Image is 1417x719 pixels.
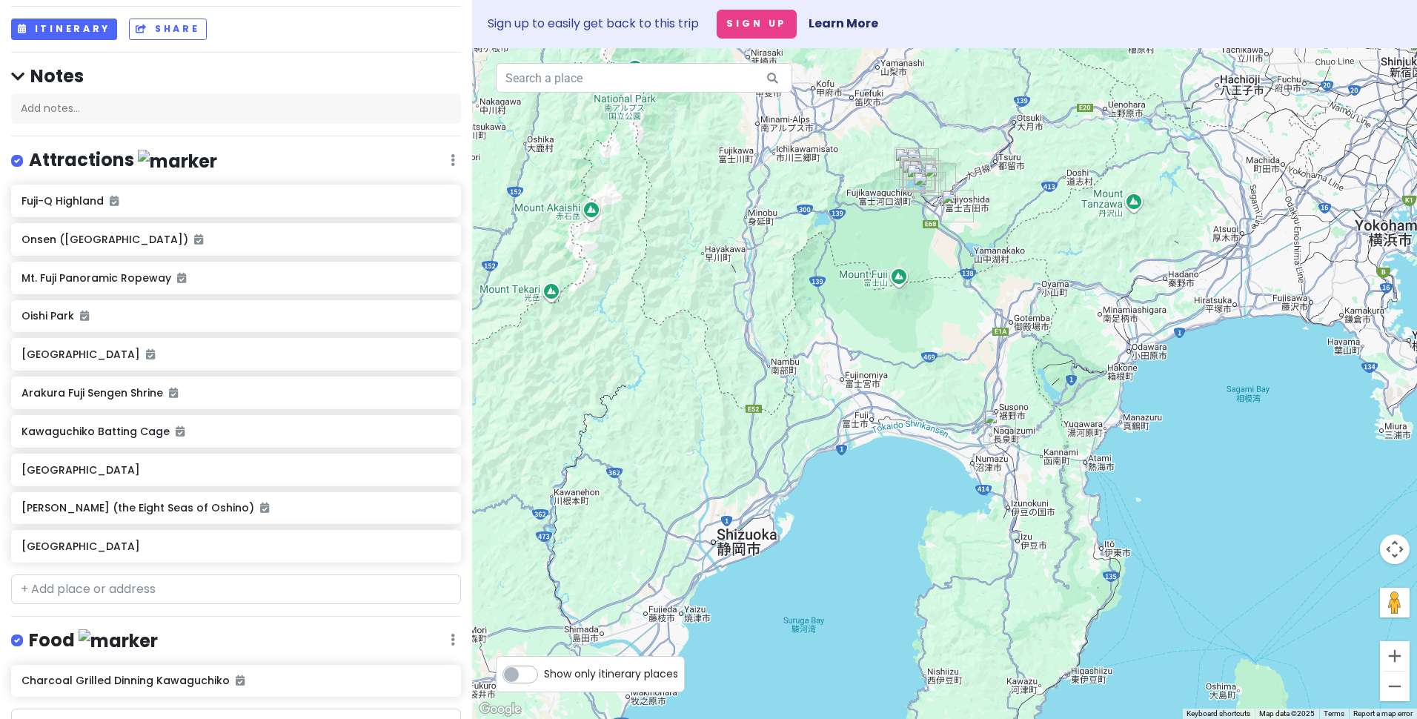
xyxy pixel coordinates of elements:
i: Added to itinerary [194,234,203,245]
button: Share [129,19,206,40]
a: Open this area in Google Maps (opens a new window) [476,700,525,719]
i: Added to itinerary [146,349,155,359]
div: Yagizaki Park [899,155,932,188]
i: Added to itinerary [177,273,186,283]
div: Mt. Fuji Panoramic Ropeway [909,160,941,193]
img: marker [79,629,158,652]
h6: Mt. Fuji Panoramic Ropeway [21,271,451,285]
h4: Food [29,629,158,653]
h6: [GEOGRAPHIC_DATA] [21,348,451,361]
div: Kawaguchiko Music Forest Museum [906,148,939,181]
div: Kawaguchiko Station [906,164,939,196]
h6: Oishi Park [21,309,451,322]
button: Sign Up [717,10,797,39]
div: Oshino Hakkai (the Eight Seas of Oshino) [941,190,974,222]
h6: [GEOGRAPHIC_DATA] [21,463,451,477]
i: Added to itinerary [80,311,89,321]
h6: [PERSON_NAME] (the Eight Seas of Oshino) [21,501,451,514]
img: marker [138,150,217,173]
h6: Onsen ([GEOGRAPHIC_DATA]) [21,233,451,246]
h4: Notes [11,64,461,87]
i: Added to itinerary [110,196,119,206]
div: Oishi Park [895,148,927,180]
h6: Fuji-Q Highland [21,194,451,208]
div: Backpackers Hostel K's House Mt.Fuji [902,159,935,192]
span: Show only itinerary places [544,666,678,682]
button: Zoom out [1380,672,1410,701]
input: + Add place or address [11,574,461,604]
h6: Charcoal Grilled Dinning Kawaguchiko [21,674,451,687]
h4: Attractions [29,148,217,173]
a: Terms (opens in new tab) [1324,709,1344,718]
input: Search a place [496,63,792,93]
button: Map camera controls [1380,534,1410,564]
button: Drag Pegman onto the map to open Street View [1380,588,1410,617]
i: Added to itinerary [176,426,185,437]
div: Add notes... [11,93,461,125]
i: Added to itinerary [260,503,269,513]
div: MISHIMA STATION [983,410,1016,443]
button: Keyboard shortcuts [1187,709,1250,719]
a: Learn More [809,15,878,32]
i: Added to itinerary [236,675,245,686]
div: Fuji-Q Highland [913,172,946,205]
a: Report a map error [1353,709,1413,718]
button: Itinerary [11,19,117,40]
div: Oike Park [903,158,936,190]
div: Kawaguchiko Batting Cage [903,158,935,190]
i: Added to itinerary [169,388,178,398]
h6: [GEOGRAPHIC_DATA] [21,540,451,553]
div: Arakura Fuji Sengen Shrine [923,163,956,196]
span: Map data ©2025 [1259,709,1315,718]
h6: Arakura Fuji Sengen Shrine [21,386,451,400]
div: Onsen (Royal Hotel Kawaguchiko) [903,159,936,191]
h6: Kawaguchiko Batting Cage [21,425,451,438]
button: Zoom in [1380,641,1410,671]
img: Google [476,700,525,719]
